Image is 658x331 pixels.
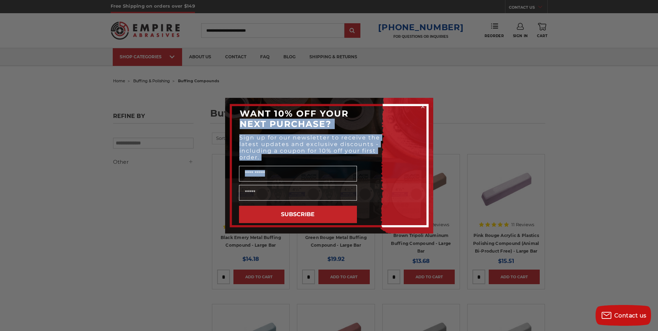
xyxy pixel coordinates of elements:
[419,103,426,110] button: Close dialog
[239,206,357,223] button: SUBSCRIBE
[239,185,357,201] input: Email
[614,312,647,319] span: Contact us
[239,134,380,161] span: Sign up for our newsletter to receive the latest updates and exclusive discounts - including a co...
[240,108,349,129] span: WANT 10% OFF YOUR NEXT PURCHASE?
[596,305,651,326] button: Contact us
